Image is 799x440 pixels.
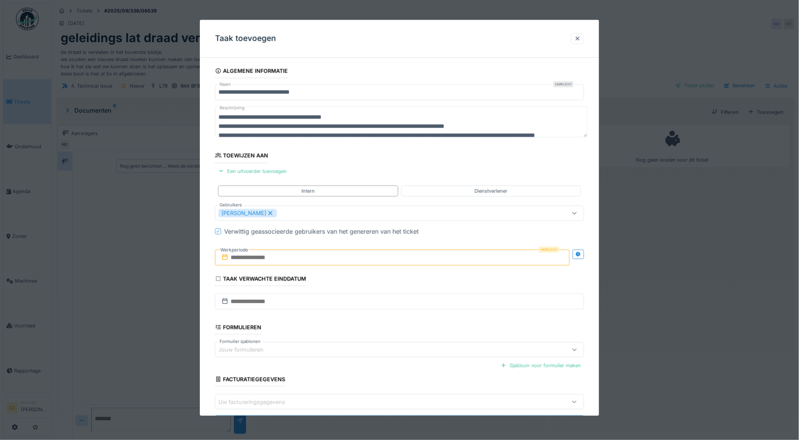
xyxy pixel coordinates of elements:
div: Uw factureringsgegevens [218,398,296,406]
div: Algemene informatie [215,65,288,78]
h3: Taak toevoegen [215,34,276,43]
div: Intern [301,187,315,195]
div: Formulieren [215,322,262,335]
div: Dienstverlener [474,187,507,195]
div: Facturatiegegevens [215,374,286,387]
div: Verwittig geassocieerde gebruikers van het genereren van het ticket [224,227,419,236]
label: Gebruikers [218,202,243,208]
label: Formulier sjablonen [218,338,262,345]
div: Een uitvoerder toevoegen [215,166,290,176]
div: Taak verwachte einddatum [215,273,306,286]
label: Werkperiode [220,246,249,254]
div: Toewijzen aan [215,150,268,163]
div: Verplicht [539,247,559,253]
div: Sjabloon voor formulier maken [498,360,584,371]
label: Beschrijving [218,103,246,113]
label: Naam [218,81,232,88]
div: [PERSON_NAME] [218,209,277,217]
div: Jouw formulieren [218,346,274,354]
div: Verplicht [553,81,573,87]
